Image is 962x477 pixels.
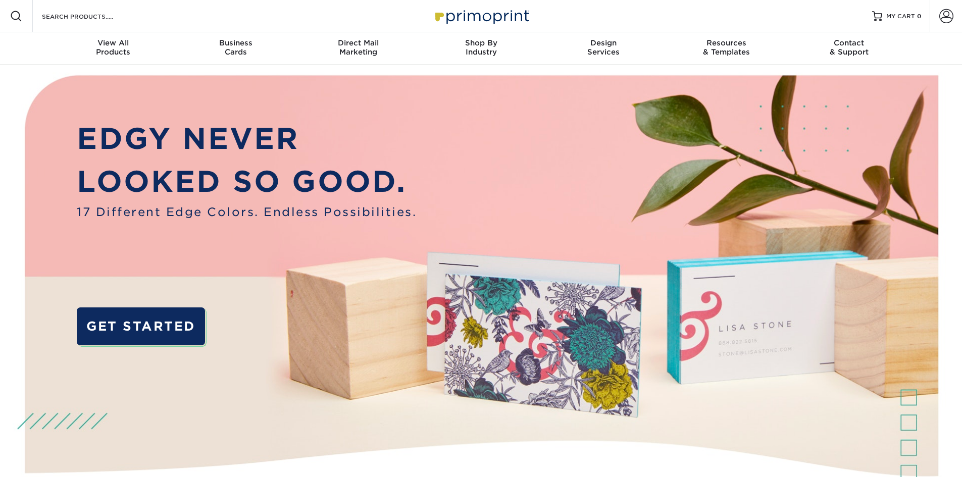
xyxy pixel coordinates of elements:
div: Marketing [297,38,420,57]
div: Cards [174,38,297,57]
div: Industry [420,38,542,57]
div: Services [542,38,665,57]
a: View AllProducts [52,32,175,65]
span: View All [52,38,175,47]
span: Direct Mail [297,38,420,47]
span: Contact [788,38,910,47]
div: & Templates [665,38,788,57]
a: Shop ByIndustry [420,32,542,65]
a: Resources& Templates [665,32,788,65]
div: & Support [788,38,910,57]
a: Direct MailMarketing [297,32,420,65]
span: 0 [917,13,922,20]
span: 17 Different Edge Colors. Endless Possibilities. [77,203,417,221]
a: GET STARTED [77,307,205,345]
div: Products [52,38,175,57]
p: EDGY NEVER [77,117,417,161]
img: Primoprint [431,5,532,27]
span: Resources [665,38,788,47]
a: DesignServices [542,32,665,65]
input: SEARCH PRODUCTS..... [41,10,139,22]
a: BusinessCards [174,32,297,65]
p: LOOKED SO GOOD. [77,160,417,203]
span: Design [542,38,665,47]
span: MY CART [886,12,915,21]
span: Business [174,38,297,47]
span: Shop By [420,38,542,47]
a: Contact& Support [788,32,910,65]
